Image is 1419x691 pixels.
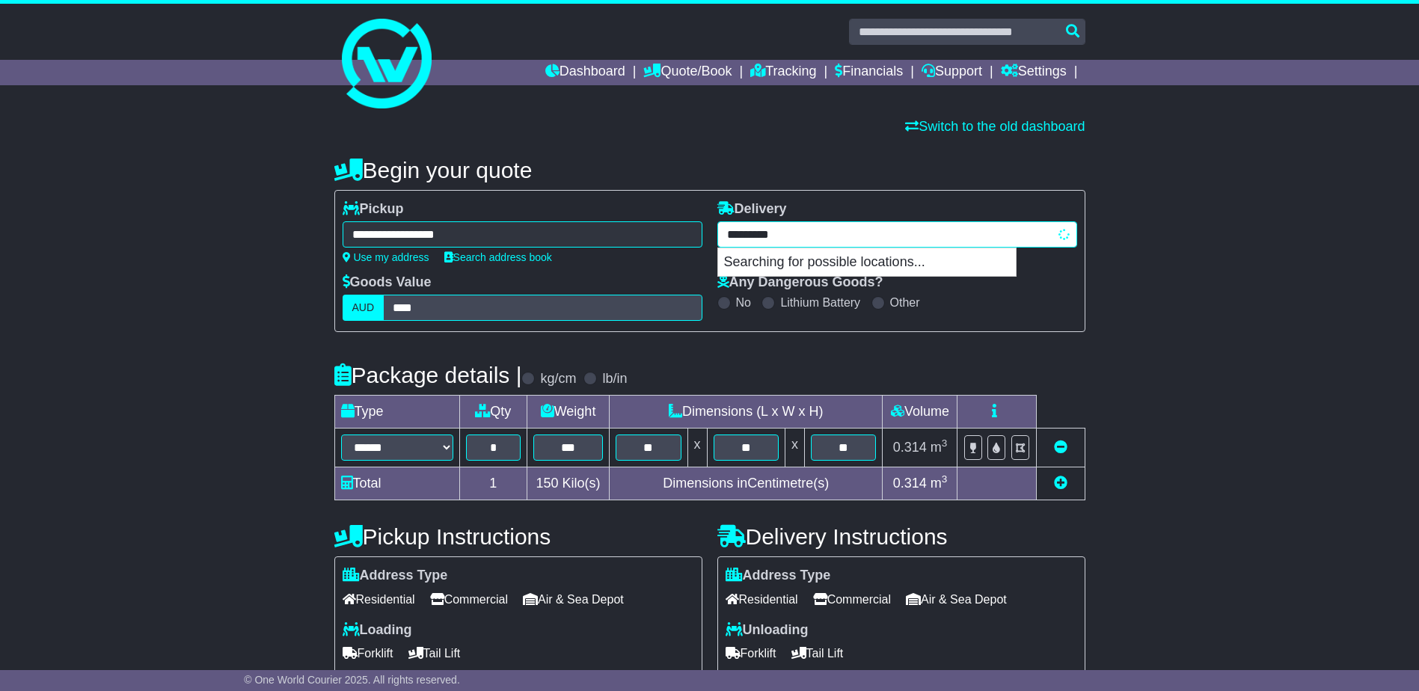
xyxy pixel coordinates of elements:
[343,622,412,639] label: Loading
[717,274,883,291] label: Any Dangerous Goods?
[931,476,948,491] span: m
[736,295,751,310] label: No
[726,622,809,639] label: Unloading
[343,642,393,665] span: Forklift
[334,396,459,429] td: Type
[1054,476,1067,491] a: Add new item
[430,588,508,611] span: Commercial
[780,295,860,310] label: Lithium Battery
[717,524,1085,549] h4: Delivery Instructions
[343,588,415,611] span: Residential
[540,371,576,387] label: kg/cm
[942,473,948,485] sup: 3
[931,440,948,455] span: m
[610,396,883,429] td: Dimensions (L x W x H)
[893,440,927,455] span: 0.314
[643,60,732,85] a: Quote/Book
[905,119,1085,134] a: Switch to the old dashboard
[883,396,957,429] td: Volume
[726,568,831,584] label: Address Type
[444,251,552,263] a: Search address book
[244,674,460,686] span: © One World Courier 2025. All rights reserved.
[726,588,798,611] span: Residential
[343,295,384,321] label: AUD
[602,371,627,387] label: lb/in
[750,60,816,85] a: Tracking
[523,588,624,611] span: Air & Sea Depot
[791,642,844,665] span: Tail Lift
[890,295,920,310] label: Other
[527,467,610,500] td: Kilo(s)
[1054,440,1067,455] a: Remove this item
[785,429,804,467] td: x
[545,60,625,85] a: Dashboard
[942,437,948,449] sup: 3
[334,158,1085,182] h4: Begin your quote
[813,588,891,611] span: Commercial
[459,467,527,500] td: 1
[408,642,461,665] span: Tail Lift
[343,568,448,584] label: Address Type
[334,467,459,500] td: Total
[527,396,610,429] td: Weight
[893,476,927,491] span: 0.314
[459,396,527,429] td: Qty
[343,201,404,218] label: Pickup
[835,60,903,85] a: Financials
[334,363,522,387] h4: Package details |
[343,251,429,263] a: Use my address
[726,642,776,665] span: Forklift
[922,60,982,85] a: Support
[343,274,432,291] label: Goods Value
[687,429,707,467] td: x
[1001,60,1067,85] a: Settings
[536,476,559,491] span: 150
[334,524,702,549] h4: Pickup Instructions
[718,248,1016,277] p: Searching for possible locations...
[717,201,787,218] label: Delivery
[906,588,1007,611] span: Air & Sea Depot
[610,467,883,500] td: Dimensions in Centimetre(s)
